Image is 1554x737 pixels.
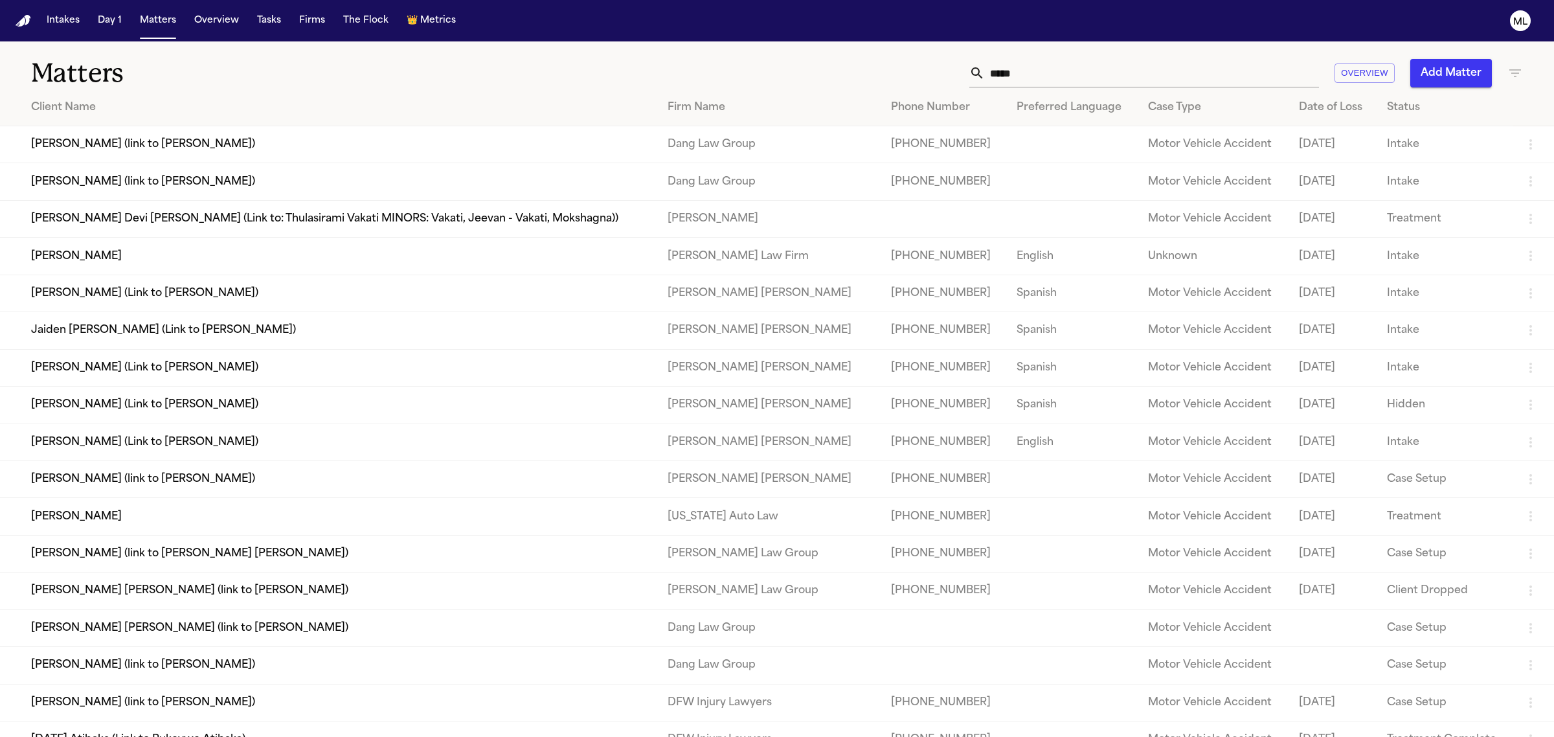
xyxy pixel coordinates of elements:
td: [PERSON_NAME] [PERSON_NAME] [657,424,881,460]
td: Motor Vehicle Accident [1138,460,1289,497]
div: Case Type [1148,100,1278,115]
td: [PHONE_NUMBER] [881,126,1006,163]
td: [DATE] [1289,573,1377,609]
td: [PERSON_NAME] [PERSON_NAME] [657,312,881,349]
td: Spanish [1006,275,1138,312]
button: crownMetrics [401,9,461,32]
button: Day 1 [93,9,127,32]
td: Intake [1377,275,1513,312]
button: Overview [189,9,244,32]
td: [DATE] [1289,200,1377,237]
td: Motor Vehicle Accident [1138,647,1289,684]
td: Intake [1377,312,1513,349]
td: Hidden [1377,387,1513,424]
td: Intake [1377,163,1513,200]
td: Motor Vehicle Accident [1138,312,1289,349]
td: Dang Law Group [657,647,881,684]
td: [PHONE_NUMBER] [881,535,1006,572]
td: [PERSON_NAME] [PERSON_NAME] [657,387,881,424]
td: Motor Vehicle Accident [1138,275,1289,312]
td: Motor Vehicle Accident [1138,126,1289,163]
td: Case Setup [1377,535,1513,572]
td: Motor Vehicle Accident [1138,200,1289,237]
td: [PHONE_NUMBER] [881,275,1006,312]
td: English [1006,424,1138,460]
td: [PERSON_NAME] [657,200,881,237]
td: Case Setup [1377,684,1513,721]
td: [PHONE_NUMBER] [881,238,1006,275]
td: [DATE] [1289,684,1377,721]
td: Intake [1377,238,1513,275]
button: Overview [1334,63,1395,84]
button: Intakes [41,9,85,32]
td: [PERSON_NAME] [PERSON_NAME] [657,349,881,386]
div: Phone Number [891,100,996,115]
td: [DATE] [1289,163,1377,200]
td: Case Setup [1377,460,1513,497]
td: Spanish [1006,387,1138,424]
td: [DATE] [1289,238,1377,275]
td: [PHONE_NUMBER] [881,684,1006,721]
td: Dang Law Group [657,126,881,163]
button: The Flock [338,9,394,32]
button: Tasks [252,9,286,32]
td: Intake [1377,424,1513,460]
td: [PHONE_NUMBER] [881,460,1006,497]
td: [DATE] [1289,460,1377,497]
button: Matters [135,9,181,32]
td: Intake [1377,349,1513,386]
div: Client Name [31,100,647,115]
td: Motor Vehicle Accident [1138,609,1289,646]
td: [PHONE_NUMBER] [881,387,1006,424]
td: Case Setup [1377,609,1513,646]
td: Case Setup [1377,647,1513,684]
td: Spanish [1006,312,1138,349]
td: [PHONE_NUMBER] [881,498,1006,535]
td: Motor Vehicle Accident [1138,387,1289,424]
td: Dang Law Group [657,609,881,646]
a: Home [16,15,31,27]
td: [DATE] [1289,275,1377,312]
td: [DATE] [1289,387,1377,424]
td: [PERSON_NAME] [PERSON_NAME] [657,460,881,497]
td: [PERSON_NAME] [PERSON_NAME] [657,275,881,312]
td: Motor Vehicle Accident [1138,573,1289,609]
td: Client Dropped [1377,573,1513,609]
div: Firm Name [668,100,870,115]
div: Preferred Language [1017,100,1127,115]
td: [DATE] [1289,126,1377,163]
td: Intake [1377,126,1513,163]
td: Treatment [1377,498,1513,535]
td: [US_STATE] Auto Law [657,498,881,535]
img: Finch Logo [16,15,31,27]
td: [PERSON_NAME] Law Group [657,535,881,572]
button: Firms [294,9,330,32]
td: Dang Law Group [657,163,881,200]
td: [PERSON_NAME] Law Group [657,573,881,609]
td: Motor Vehicle Accident [1138,498,1289,535]
td: Motor Vehicle Accident [1138,163,1289,200]
td: [PERSON_NAME] Law Firm [657,238,881,275]
td: [DATE] [1289,535,1377,572]
td: Unknown [1138,238,1289,275]
td: Motor Vehicle Accident [1138,535,1289,572]
td: Motor Vehicle Accident [1138,424,1289,460]
td: [DATE] [1289,498,1377,535]
td: [PHONE_NUMBER] [881,349,1006,386]
td: [PHONE_NUMBER] [881,312,1006,349]
button: Add Matter [1410,59,1492,87]
td: Motor Vehicle Accident [1138,349,1289,386]
td: Motor Vehicle Accident [1138,684,1289,721]
td: Spanish [1006,349,1138,386]
td: DFW Injury Lawyers [657,684,881,721]
h1: Matters [31,57,479,89]
td: Treatment [1377,200,1513,237]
